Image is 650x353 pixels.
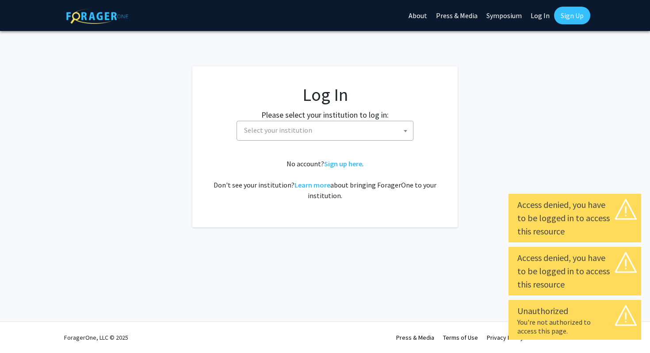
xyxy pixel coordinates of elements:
[294,180,330,189] a: Learn more about bringing ForagerOne to your institution
[241,121,413,139] span: Select your institution
[244,126,312,134] span: Select your institution
[517,318,632,335] div: You're not authorized to access this page.
[517,304,632,318] div: Unauthorized
[64,322,128,353] div: ForagerOne, LLC © 2025
[210,158,440,201] div: No account? . Don't see your institution? about bringing ForagerOne to your institution.
[554,7,590,24] a: Sign Up
[261,109,389,121] label: Please select your institution to log in:
[396,334,434,341] a: Press & Media
[237,121,413,141] span: Select your institution
[517,251,632,291] div: Access denied, you have to be logged in to access this resource
[66,8,128,24] img: ForagerOne Logo
[443,334,478,341] a: Terms of Use
[487,334,524,341] a: Privacy Policy
[517,198,632,238] div: Access denied, you have to be logged in to access this resource
[324,159,362,168] a: Sign up here
[210,84,440,105] h1: Log In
